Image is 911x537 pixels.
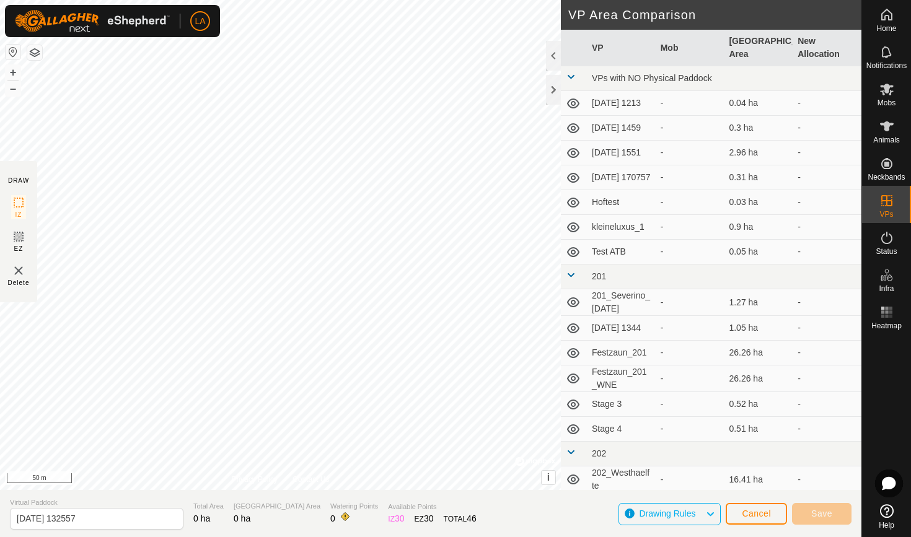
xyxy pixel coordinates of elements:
span: IZ [15,210,22,219]
div: - [661,196,720,209]
td: - [793,91,861,116]
a: Contact Us [293,474,329,485]
td: 0.52 ha [724,392,793,417]
a: Help [862,499,911,534]
div: - [661,321,720,334]
td: 0.05 ha [724,240,793,264]
div: - [661,171,720,184]
span: Notifications [866,62,907,69]
td: 0.31 ha [724,165,793,190]
div: - [661,422,720,435]
td: Test ATB [587,240,656,264]
button: Map Layers [27,45,42,60]
td: [DATE] 170757 [587,165,656,190]
td: - [793,466,861,493]
span: Save [811,509,832,518]
span: Animals [873,136,900,144]
span: VPs [879,211,893,218]
span: 202 [592,448,606,458]
div: - [661,346,720,359]
span: Watering Points [330,501,378,512]
th: Mob [656,30,724,66]
td: Hoftest [587,190,656,215]
span: Virtual Paddock [10,497,183,508]
span: 201 [592,271,606,281]
span: 46 [467,513,477,523]
span: Available Points [388,502,476,512]
td: - [793,165,861,190]
td: Stage 4 [587,417,656,442]
td: - [793,316,861,341]
button: Reset Map [6,45,20,59]
div: TOTAL [444,512,477,525]
div: IZ [388,512,404,525]
td: 201_Severino_[DATE] [587,289,656,316]
span: 30 [395,513,405,523]
span: 0 ha [234,513,250,523]
td: 1.27 ha [724,289,793,316]
td: - [793,215,861,240]
div: - [661,398,720,411]
td: - [793,341,861,365]
span: i [547,472,550,482]
td: Stage 3 [587,392,656,417]
span: 0 [330,513,335,523]
span: Neckbands [868,173,905,181]
td: 202_Westhaelfte [587,466,656,493]
span: 30 [424,513,434,523]
span: Infra [879,285,894,292]
div: - [661,372,720,385]
td: 1.05 ha [724,316,793,341]
span: VPs with NO Physical Paddock [592,73,712,83]
td: - [793,392,861,417]
img: VP [11,263,26,278]
button: i [542,471,555,484]
td: Festzaun_201_WNE [587,365,656,392]
div: DRAW [8,176,29,185]
td: - [793,365,861,392]
button: + [6,65,20,80]
td: 0.04 ha [724,91,793,116]
td: 16.41 ha [724,466,793,493]
h2: VP Area Comparison [568,7,861,22]
td: - [793,240,861,264]
span: Help [879,522,894,529]
button: Cancel [726,503,787,525]
div: - [661,296,720,309]
td: - [793,417,861,442]
img: Gallagher Logo [15,10,170,32]
td: [DATE] 1459 [587,116,656,141]
span: Delete [8,278,30,287]
button: Save [792,503,852,525]
div: EZ [415,512,434,525]
span: Home [876,25,896,32]
span: Heatmap [871,322,902,330]
div: - [661,146,720,159]
div: - [661,473,720,486]
span: EZ [14,244,24,253]
span: 0 ha [193,513,210,523]
td: - [793,116,861,141]
span: Mobs [878,99,896,107]
td: [DATE] 1551 [587,141,656,165]
div: - [661,220,720,234]
td: Festzaun_201 [587,341,656,365]
td: [DATE] 1213 [587,91,656,116]
td: 0.9 ha [724,215,793,240]
button: – [6,81,20,96]
span: Total Area [193,501,224,512]
div: - [661,121,720,134]
th: [GEOGRAPHIC_DATA] Area [724,30,793,66]
div: - [661,245,720,258]
th: New Allocation [793,30,861,66]
td: [DATE] 1344 [587,316,656,341]
span: Cancel [742,509,771,518]
td: kleineluxus_1 [587,215,656,240]
td: - [793,190,861,215]
span: Drawing Rules [639,509,695,518]
th: VP [587,30,656,66]
span: [GEOGRAPHIC_DATA] Area [234,501,320,512]
td: 0.3 ha [724,116,793,141]
td: 26.26 ha [724,365,793,392]
td: 26.26 ha [724,341,793,365]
